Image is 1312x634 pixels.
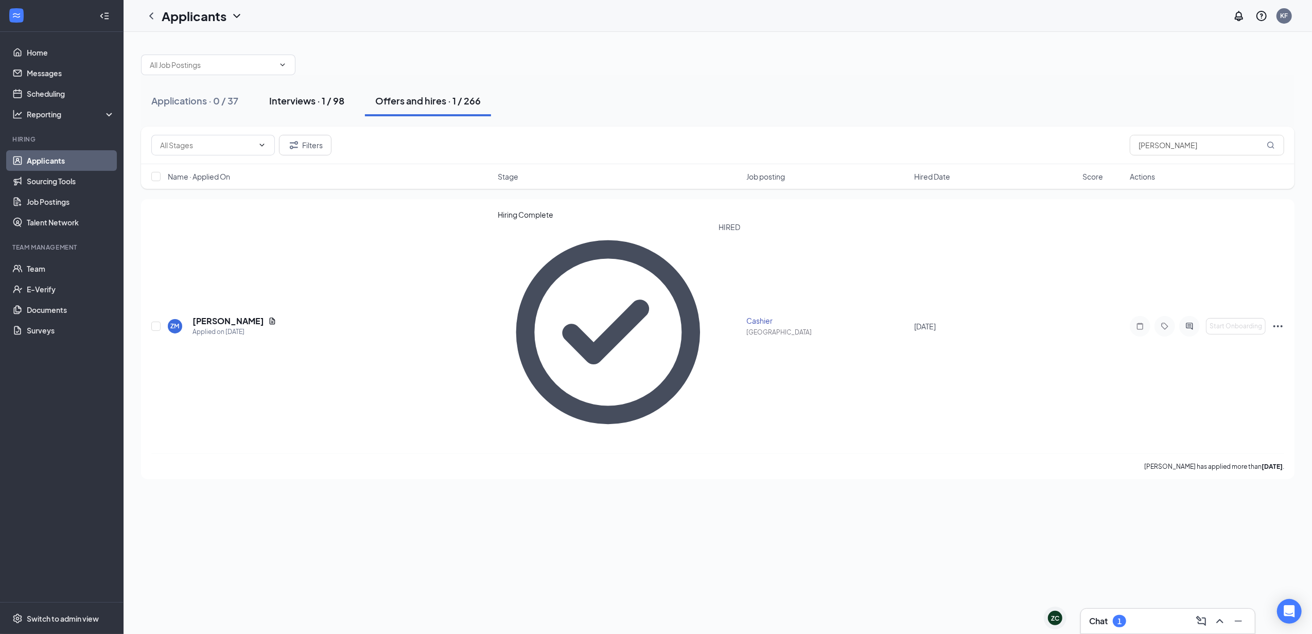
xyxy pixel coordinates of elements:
svg: Analysis [12,109,23,119]
svg: Filter [288,139,300,151]
a: E-Verify [27,279,115,300]
span: Actions [1130,171,1155,182]
svg: ComposeMessage [1195,615,1208,627]
h1: Applicants [162,7,226,25]
div: ZC [1051,614,1059,623]
svg: Notifications [1233,10,1245,22]
div: Cashier [746,315,908,326]
div: 1 [1117,617,1122,626]
svg: MagnifyingGlass [1267,141,1275,149]
span: Job posting [746,171,785,182]
div: Open Intercom Messenger [1277,599,1302,624]
svg: QuestionInfo [1255,10,1268,22]
svg: CheckmarkCircle [498,222,719,443]
h5: [PERSON_NAME] [193,315,264,327]
span: Stage [498,171,518,182]
svg: Tag [1159,322,1171,330]
svg: ActiveChat [1183,322,1196,330]
svg: ChevronDown [258,141,266,149]
input: All Job Postings [150,59,274,71]
button: Minimize [1230,613,1247,629]
a: Job Postings [27,191,115,212]
svg: Collapse [99,11,110,21]
svg: ChevronDown [231,10,243,22]
div: HIRED [719,222,740,443]
span: Start Onboarding [1210,323,1262,330]
div: Applied on [DATE] [193,327,276,337]
button: ComposeMessage [1193,613,1210,629]
svg: ChevronLeft [145,10,158,22]
svg: WorkstreamLogo [11,10,22,21]
div: Hiring [12,135,113,144]
a: Sourcing Tools [27,171,115,191]
input: Search in offers and hires [1130,135,1284,155]
input: All Stages [160,139,254,151]
a: Documents [27,300,115,320]
h3: Chat [1089,615,1108,627]
svg: Note [1134,322,1146,330]
div: Team Management [12,243,113,252]
span: Hired Date [915,171,951,182]
a: Applicants [27,150,115,171]
div: Hiring Complete [498,209,741,220]
button: Start Onboarding [1206,318,1266,334]
svg: Ellipses [1272,320,1284,332]
div: Offers and hires · 1 / 266 [375,94,481,107]
svg: ChevronUp [1214,615,1226,627]
div: Interviews · 1 / 98 [269,94,344,107]
div: KF [1281,11,1288,20]
a: Home [27,42,115,63]
a: Scheduling [27,83,115,104]
div: ZM [171,322,180,330]
div: Switch to admin view [27,613,99,624]
span: Name · Applied On [168,171,230,182]
svg: Minimize [1232,615,1245,627]
button: Filter Filters [279,135,331,155]
b: [DATE] [1262,463,1283,470]
a: Team [27,258,115,279]
div: Applications · 0 / 37 [151,94,238,107]
svg: ChevronDown [278,61,287,69]
a: Surveys [27,320,115,341]
span: Score [1082,171,1103,182]
div: [GEOGRAPHIC_DATA] [746,328,908,337]
svg: Document [268,317,276,325]
div: Reporting [27,109,115,119]
p: [PERSON_NAME] has applied more than . [1144,462,1284,471]
span: [DATE] [915,322,936,331]
a: Messages [27,63,115,83]
svg: Settings [12,613,23,624]
button: ChevronUp [1212,613,1228,629]
a: Talent Network [27,212,115,233]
